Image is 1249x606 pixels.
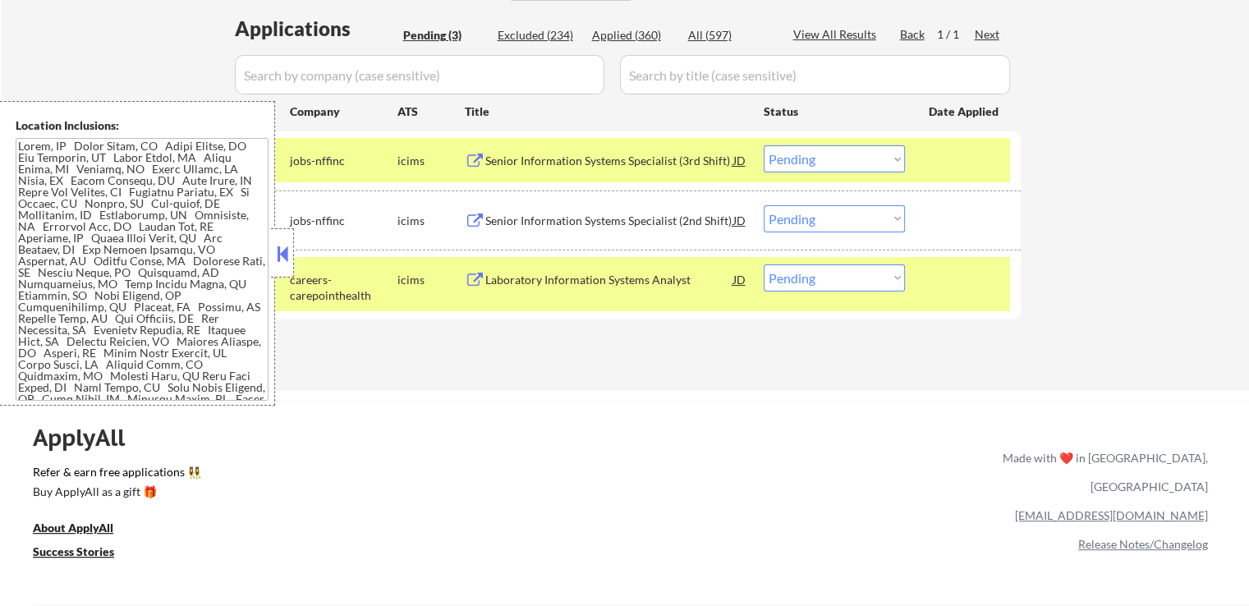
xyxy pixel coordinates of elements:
input: Search by title (case sensitive) [620,55,1010,94]
div: Pending (3) [403,27,485,44]
input: Search by company (case sensitive) [235,55,604,94]
div: ATS [397,103,465,120]
a: About ApplyAll [33,520,136,540]
div: Back [900,26,926,43]
div: Buy ApplyAll as a gift 🎁 [33,486,197,498]
div: Applications [235,19,397,39]
div: icims [397,272,465,288]
a: Release Notes/Changelog [1078,537,1208,551]
div: Company [290,103,397,120]
div: Made with ❤️ in [GEOGRAPHIC_DATA], [GEOGRAPHIC_DATA] [996,443,1208,501]
div: Title [465,103,748,120]
div: 1 / 1 [937,26,975,43]
div: careers-carepointhealth [290,272,397,304]
div: Applied (360) [592,27,674,44]
div: jobs-nffinc [290,153,397,169]
div: JD [732,205,748,235]
div: icims [397,153,465,169]
u: Success Stories [33,544,114,558]
a: [EMAIL_ADDRESS][DOMAIN_NAME] [1015,508,1208,522]
a: Buy ApplyAll as a gift 🎁 [33,484,197,504]
div: ApplyAll [33,424,144,452]
div: Location Inclusions: [16,117,269,134]
div: JD [732,145,748,175]
div: Status [764,96,905,126]
div: All (597) [688,27,770,44]
div: jobs-nffinc [290,213,397,229]
div: Senior Information Systems Specialist (3rd Shift) [485,153,733,169]
div: View All Results [793,26,881,43]
u: About ApplyAll [33,521,113,535]
div: Date Applied [929,103,1001,120]
div: Next [975,26,1001,43]
div: Laboratory Information Systems Analyst [485,272,733,288]
div: Senior Information Systems Specialist (2nd Shift) [485,213,733,229]
a: Success Stories [33,544,136,564]
div: JD [732,264,748,294]
div: icims [397,213,465,229]
a: Refer & earn free applications 👯‍♀️ [33,466,659,484]
div: Excluded (234) [498,27,580,44]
